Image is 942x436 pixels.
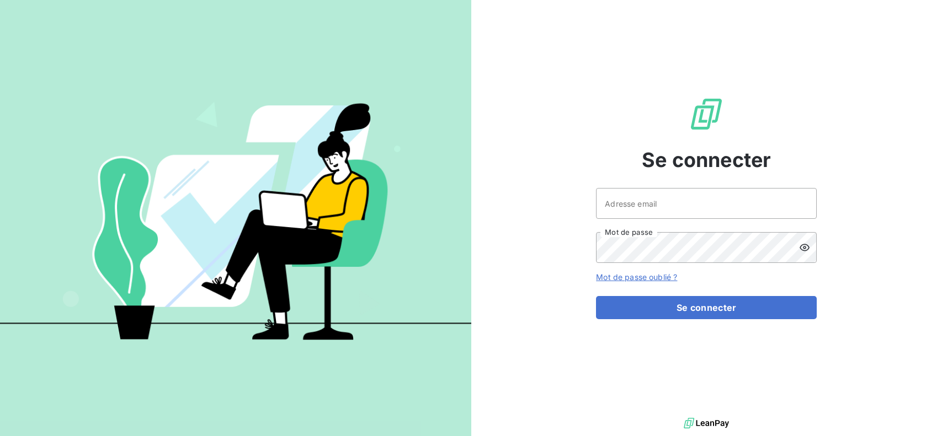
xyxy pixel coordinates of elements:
[596,272,677,282] a: Mot de passe oublié ?
[642,145,771,175] span: Se connecter
[689,96,724,132] img: Logo LeanPay
[596,188,817,219] input: placeholder
[596,296,817,319] button: Se connecter
[684,415,729,432] img: logo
